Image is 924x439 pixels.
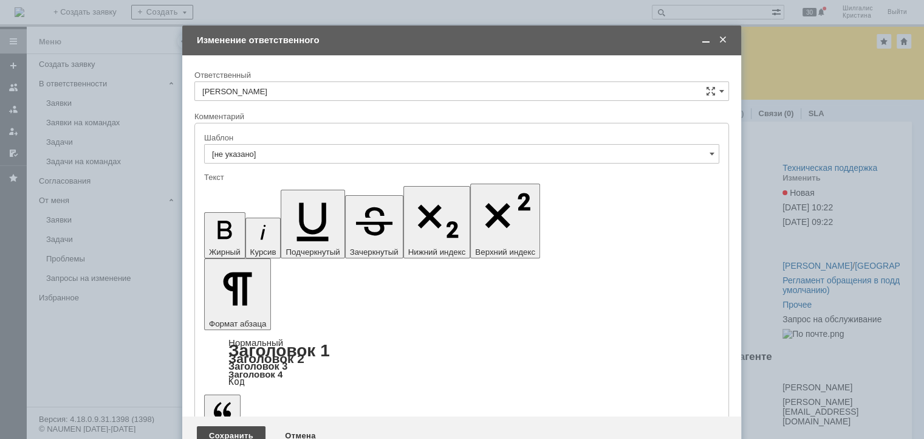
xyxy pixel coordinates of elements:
a: Нормальный [228,337,283,348]
span: Формат абзаца [209,319,266,328]
span: Жирный [209,247,241,257]
div: Ответственный [194,71,727,79]
div: Формат абзаца [204,339,719,386]
button: Подчеркнутый [281,190,344,258]
div: Текст [204,173,717,181]
button: Нижний индекс [403,186,471,258]
button: Жирный [204,212,245,258]
div: Комментарий [194,111,729,123]
a: Заголовок 1 [228,341,330,360]
div: Шаблон [204,134,717,142]
span: Подчеркнутый [286,247,340,257]
button: Зачеркнутый [345,195,403,258]
span: Нижний индекс [408,247,466,257]
span: Закрыть [717,35,729,46]
span: Верхний индекс [475,247,535,257]
a: Код [228,376,245,387]
button: Цитата [204,395,241,436]
div: Изменение ответственного [197,35,729,46]
span: Сложная форма [706,86,716,96]
a: Заголовок 4 [228,369,282,379]
button: Формат абзаца [204,258,271,330]
span: Свернуть (Ctrl + M) [700,35,712,46]
span: Курсив [250,247,276,257]
button: Верхний индекс [470,184,540,258]
a: Заголовок 3 [228,361,287,372]
a: Заголовок 2 [228,351,304,365]
button: Курсив [245,218,281,258]
span: Зачеркнутый [350,247,399,257]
